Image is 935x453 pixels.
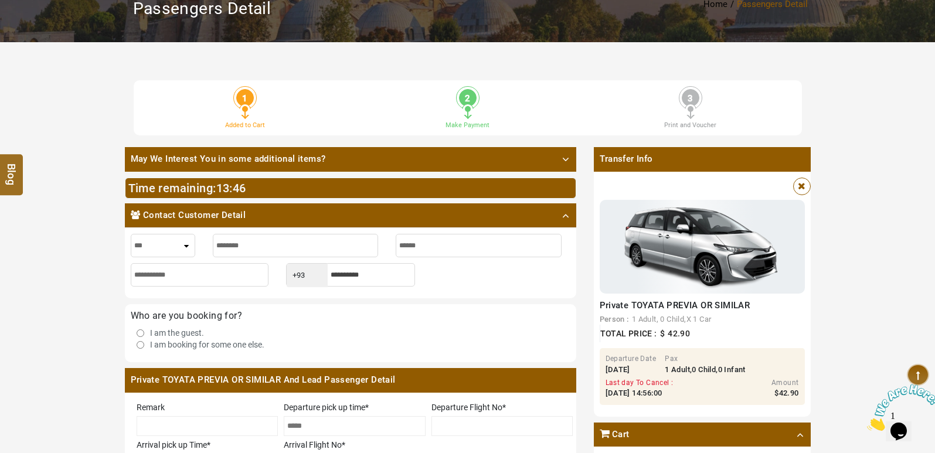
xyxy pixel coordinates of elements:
span: Private TOYATA PREVIA OR SIMILAR And Lead Passenger Detail [125,368,576,392]
span: 13 [216,181,230,195]
span: 0 Child [692,365,716,374]
span: 42.90 [779,389,799,397]
div: Amount [740,378,799,388]
span: Departure Flight No [431,403,502,412]
h3: Added to Cart [142,121,348,129]
div: Departure Date [606,354,657,364]
div: Who are you booking for? [131,310,570,321]
span: Cart [612,428,630,441]
span: 1 Adult [665,365,690,374]
span: Child, [667,315,686,323]
span: 1 [5,5,9,15]
span: Time remaining: [128,181,216,195]
img: royal-line-toyata-previa-dubai-transfer.png [600,200,805,294]
span: : [216,181,246,195]
span: 1 [632,315,636,323]
span: 46 [233,181,246,195]
span: 2 [459,89,477,107]
span: Adult, [638,315,658,323]
span: 42.90 [668,329,690,338]
span: 3 [682,89,699,107]
iframe: chat widget [862,380,935,435]
div: [DATE] [606,365,657,376]
div: Last day To Cancel : [606,378,674,388]
span: 1 [236,89,254,107]
label: I am booking for some one else. [150,339,264,350]
span: Private TOYATA PREVIA OR SIMILAR [600,300,750,311]
span: Arrival Flight No [284,440,342,449]
span: Contact Customer Detail [143,209,246,222]
div: [DATE] 14:56:00 [606,388,674,399]
h3: Make Payment [365,121,570,129]
a: May We Interest You in some additional items? [125,147,576,171]
div: Pax [665,354,746,364]
b: Person : [600,315,629,323]
label: I am the guest. [150,327,204,339]
span: X 1 Car [686,315,712,323]
span: $ [774,389,778,397]
span: Remark [137,403,165,412]
span: Total Price : [600,329,657,338]
span: 0 [660,315,664,323]
span: Arrival pick up Time [137,440,207,449]
span: Transfer Info [594,147,811,171]
span: Blog [4,164,19,173]
img: Chat attention grabber [5,5,77,51]
span: Departure pick up time [284,403,365,412]
span: $ [660,329,665,338]
div: , , [665,365,746,376]
h3: Print and Voucher [588,121,793,129]
span: 0 Infant [718,365,746,374]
